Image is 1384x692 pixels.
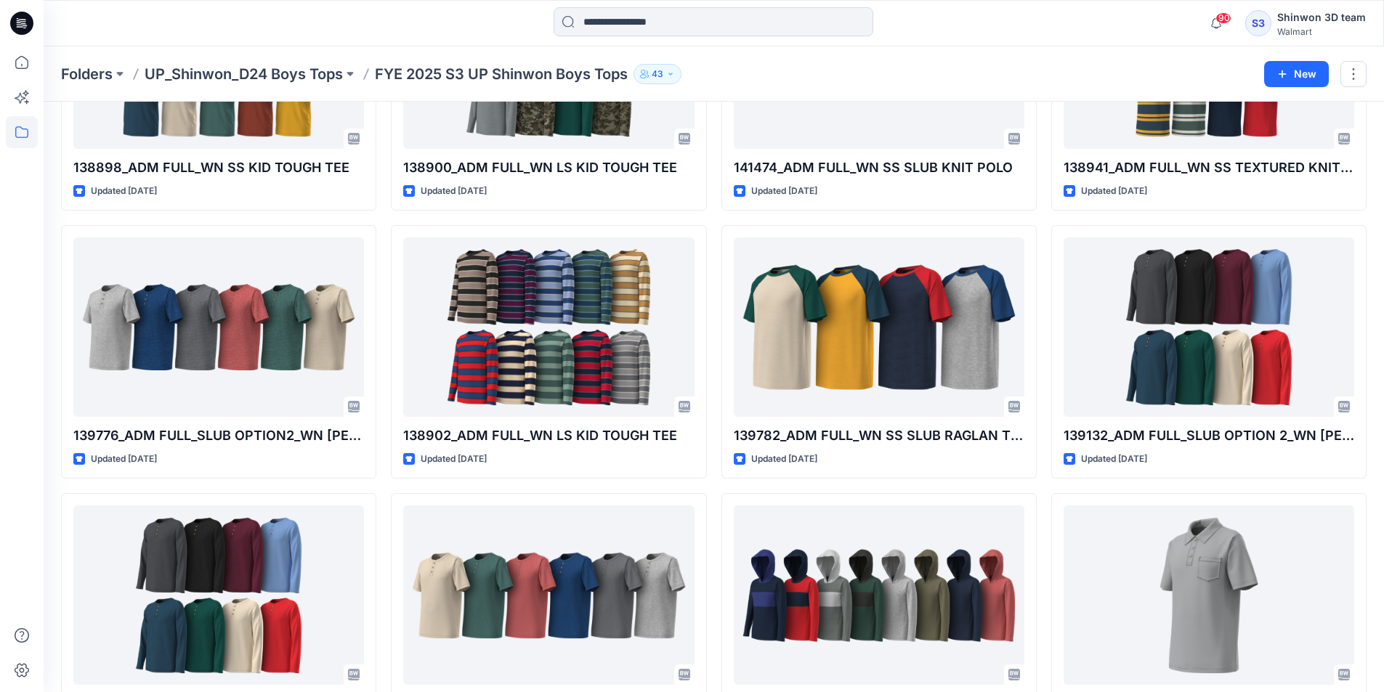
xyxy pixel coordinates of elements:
[91,184,157,199] p: Updated [DATE]
[73,237,364,417] a: 139776_ADM FULL_SLUB OPTION2_WN SS HENLEY TEE
[403,158,694,178] p: 138900_ADM FULL_WN LS KID TOUGH TEE
[73,426,364,446] p: 139776_ADM FULL_SLUB OPTION2_WN [PERSON_NAME] TEE
[403,237,694,417] a: 138902_ADM FULL_WN LS KID TOUGH TEE
[61,64,113,84] a: Folders
[1245,10,1271,36] div: S3
[1064,426,1354,446] p: 139132_ADM FULL_SLUB OPTION 2_WN [PERSON_NAME] TABLE TEE
[734,158,1024,178] p: 141474_ADM FULL_WN SS SLUB KNIT POLO
[734,237,1024,417] a: 139782_ADM FULL_WN SS SLUB RAGLAN TEE
[634,64,681,84] button: 43
[1264,61,1329,87] button: New
[751,452,817,467] p: Updated [DATE]
[421,184,487,199] p: Updated [DATE]
[1064,237,1354,417] a: 139132_ADM FULL_SLUB OPTION 2_WN LS HENLEY TABLE TEE
[91,452,157,467] p: Updated [DATE]
[145,64,343,84] a: UP_Shinwon_D24 Boys Tops
[734,505,1024,685] a: 139134_ADM FULL_WN HOODED TEE
[1215,12,1231,24] span: 90
[421,452,487,467] p: Updated [DATE]
[751,184,817,199] p: Updated [DATE]
[1064,158,1354,178] p: 138941_ADM FULL_WN SS TEXTURED KNIT POLO
[652,66,663,82] p: 43
[1081,452,1147,467] p: Updated [DATE]
[1277,9,1366,26] div: Shinwon 3D team
[403,426,694,446] p: 138902_ADM FULL_WN LS KID TOUGH TEE
[734,426,1024,446] p: 139782_ADM FULL_WN SS SLUB RAGLAN TEE
[73,505,364,685] a: 139132_ADM FULL_ JERSEY OPTION 1_WN LS HENLEY TABLE TEE
[1081,184,1147,199] p: Updated [DATE]
[403,505,694,685] a: 139776_ADM FULL_JERSEY OPTION1_WN SS HENLEY TEE
[375,64,628,84] p: FYE 2025 S3 UP Shinwon Boys Tops
[1277,26,1366,37] div: Walmart
[73,158,364,178] p: 138898_ADM FULL_WN SS KID TOUGH TEE
[1064,505,1354,685] a: 138941_RS_Opt1_WN SS TEXTURED KNIT POLO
